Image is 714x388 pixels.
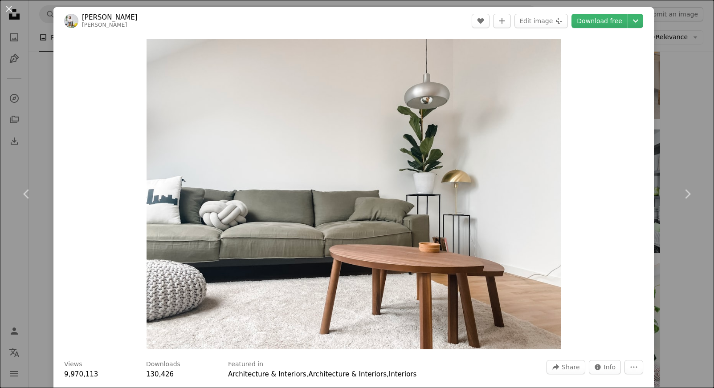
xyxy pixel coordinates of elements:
[64,14,78,28] img: Go to Katja Rooke's profile
[547,360,585,374] button: Share this image
[562,360,579,374] span: Share
[147,39,560,349] button: Zoom in on this image
[82,22,127,28] a: [PERSON_NAME]
[472,14,490,28] button: Like
[228,370,306,378] a: Architecture & Interiors
[628,14,643,28] button: Choose download size
[389,370,417,378] a: Interiors
[64,360,82,369] h3: Views
[306,370,309,378] span: ,
[146,360,180,369] h3: Downloads
[82,13,138,22] a: [PERSON_NAME]
[589,360,621,374] button: Stats about this image
[604,360,616,374] span: Info
[64,370,98,378] span: 9,970,113
[493,14,511,28] button: Add to Collection
[514,14,568,28] button: Edit image
[228,360,263,369] h3: Featured in
[661,151,714,237] a: Next
[624,360,643,374] button: More Actions
[571,14,628,28] a: Download free
[147,39,560,349] img: gray 2 seat sofa near brown wooden coffee table
[308,370,387,378] a: Architecture & Interiors
[146,370,174,378] span: 130,426
[387,370,389,378] span: ,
